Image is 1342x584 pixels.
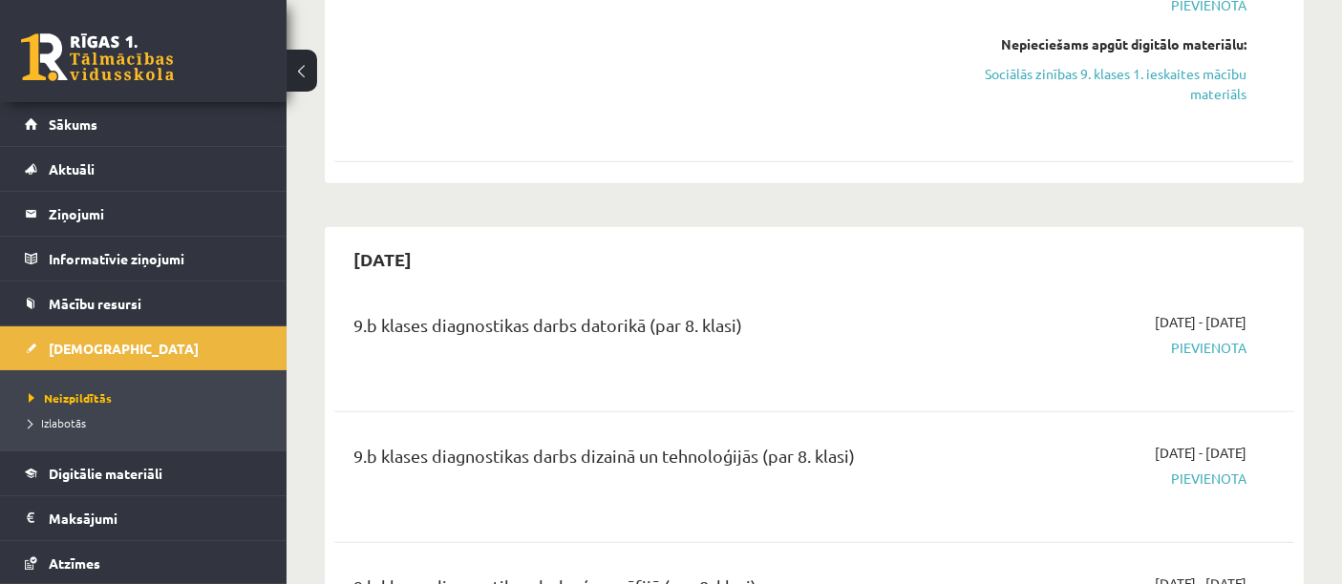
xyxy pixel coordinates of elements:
a: Maksājumi [25,496,263,540]
div: Nepieciešams apgūt digitālo materiālu: [968,34,1246,54]
h2: [DATE] [334,237,431,282]
span: Digitālie materiāli [49,465,162,482]
a: Sākums [25,102,263,146]
legend: Informatīvie ziņojumi [49,237,263,281]
div: 9.b klases diagnostikas darbs dizainā un tehnoloģijās (par 8. klasi) [353,443,939,478]
a: Mācību resursi [25,282,263,325]
span: Sākums [49,115,97,133]
div: 9.b klases diagnostikas darbs datorikā (par 8. klasi) [353,312,939,347]
a: Informatīvie ziņojumi [25,237,263,281]
span: Pievienota [968,469,1246,489]
a: Izlabotās [29,414,267,431]
span: Izlabotās [29,415,86,430]
a: Aktuāli [25,147,263,191]
a: Rīgas 1. Tālmācības vidusskola [21,33,174,81]
legend: Ziņojumi [49,192,263,236]
a: Sociālās zinības 9. klases 1. ieskaites mācību materiāls [968,64,1246,104]
a: Digitālie materiāli [25,451,263,495]
span: Mācību resursi [49,295,141,312]
span: [DATE] - [DATE] [1155,443,1246,463]
span: Aktuāli [49,160,95,177]
span: Neizpildītās [29,390,112,406]
span: Atzīmes [49,554,100,572]
a: [DEMOGRAPHIC_DATA] [25,326,263,370]
legend: Maksājumi [49,496,263,540]
span: Pievienota [968,338,1246,358]
span: [DATE] - [DATE] [1155,312,1246,332]
a: Neizpildītās [29,389,267,407]
a: Ziņojumi [25,192,263,236]
span: [DEMOGRAPHIC_DATA] [49,340,199,357]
